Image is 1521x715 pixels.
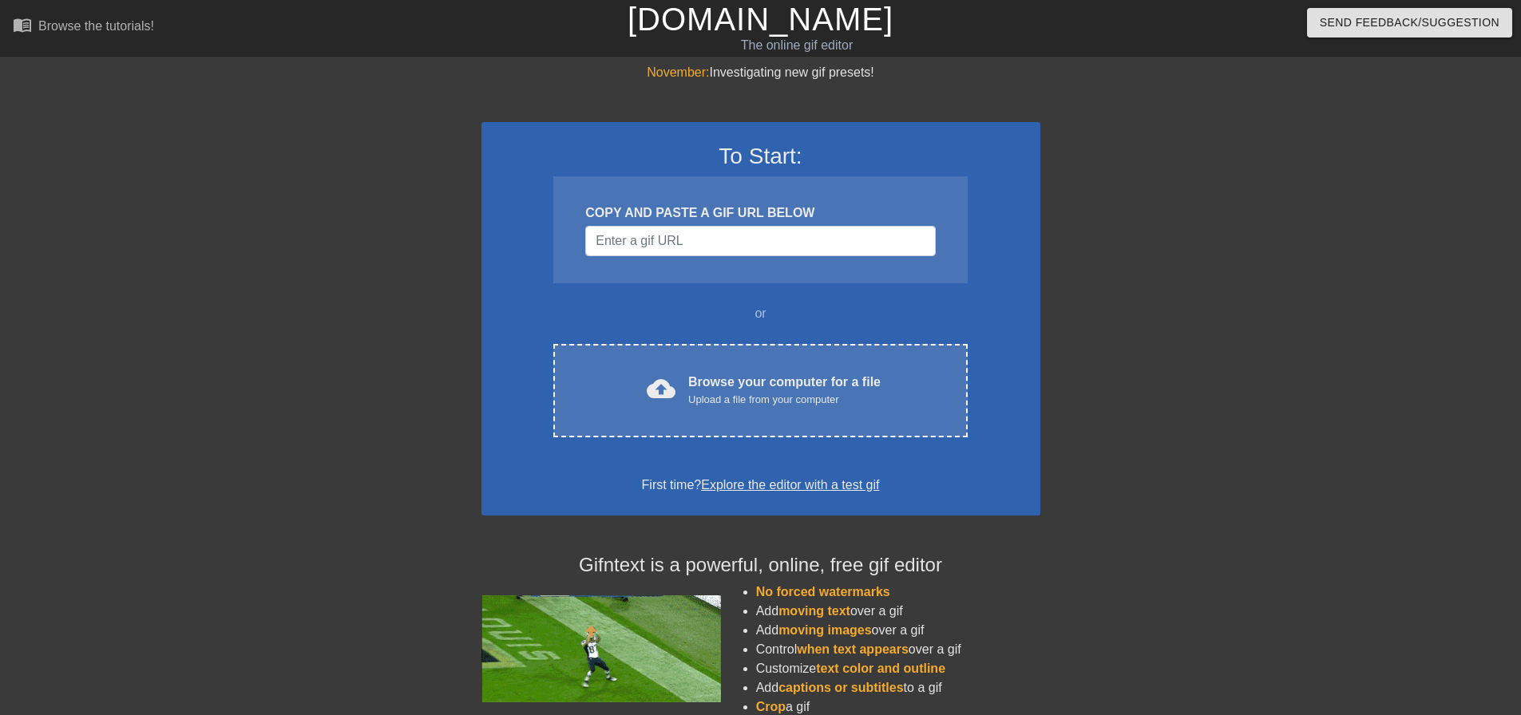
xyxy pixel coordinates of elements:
span: Crop [756,700,786,713]
span: menu_book [13,15,32,34]
a: Explore the editor with a test gif [701,478,879,492]
span: cloud_upload [647,374,675,403]
li: Add to a gif [756,678,1040,697]
a: Browse the tutorials! [13,15,154,40]
div: The online gif editor [515,36,1079,55]
span: text color and outline [816,662,945,675]
li: Customize [756,659,1040,678]
span: Send Feedback/Suggestion [1320,13,1499,33]
li: Add over a gif [756,602,1040,621]
input: Username [585,226,935,256]
div: Browse the tutorials! [38,19,154,33]
span: moving images [778,623,871,637]
h4: Gifntext is a powerful, online, free gif editor [481,554,1040,577]
h3: To Start: [502,143,1020,170]
li: Add over a gif [756,621,1040,640]
div: Browse your computer for a file [688,373,881,408]
div: Upload a file from your computer [688,392,881,408]
span: moving text [778,604,850,618]
div: Investigating new gif presets! [481,63,1040,82]
div: First time? [502,476,1020,495]
img: football_small.gif [481,595,721,702]
span: captions or subtitles [778,681,903,694]
span: November: [647,65,709,79]
span: No forced watermarks [756,585,890,598]
a: [DOMAIN_NAME] [628,2,893,37]
li: Control over a gif [756,640,1040,659]
div: or [523,304,999,323]
span: when text appears [797,642,909,656]
div: COPY AND PASTE A GIF URL BELOW [585,203,935,223]
button: Send Feedback/Suggestion [1307,8,1512,38]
